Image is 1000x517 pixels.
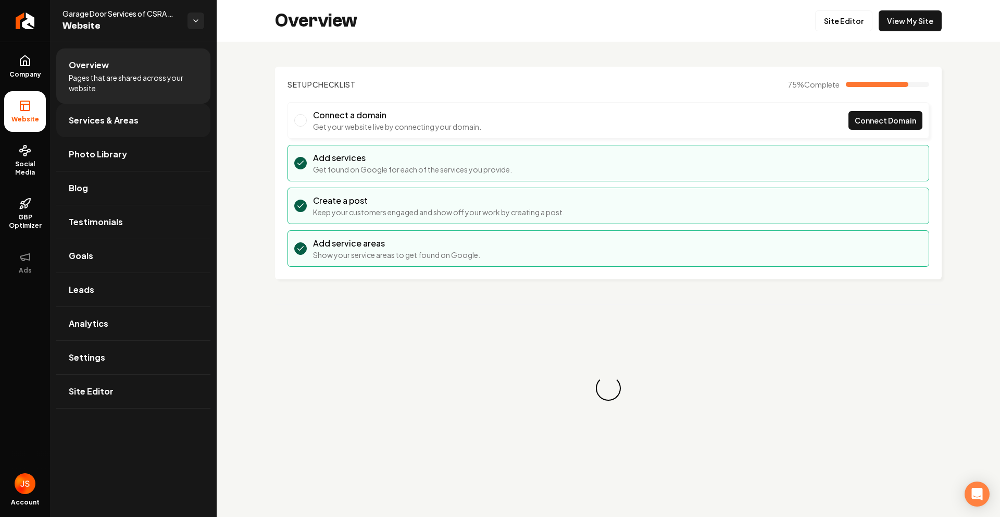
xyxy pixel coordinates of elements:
[56,375,210,408] a: Site Editor
[56,138,210,171] a: Photo Library
[69,317,108,330] span: Analytics
[15,266,36,275] span: Ads
[69,351,105,364] span: Settings
[69,114,139,127] span: Services & Areas
[855,115,916,126] span: Connect Domain
[16,13,35,29] img: Rebolt Logo
[69,182,88,194] span: Blog
[15,473,35,494] img: James Shamoun
[313,237,480,250] h3: Add service areas
[63,8,179,19] span: Garage Door Services of CSRA LLC
[69,284,94,296] span: Leads
[69,72,198,93] span: Pages that are shared across your website.
[69,250,93,262] span: Goals
[5,70,45,79] span: Company
[11,498,40,507] span: Account
[4,213,46,230] span: GBP Optimizer
[56,239,210,273] a: Goals
[56,307,210,340] a: Analytics
[69,385,114,398] span: Site Editor
[56,341,210,374] a: Settings
[4,242,46,283] button: Ads
[56,205,210,239] a: Testimonials
[4,46,46,87] a: Company
[788,79,840,90] span: 75 %
[879,10,942,31] a: View My Site
[313,164,512,175] p: Get found on Google for each of the services you provide.
[69,216,123,228] span: Testimonials
[287,79,356,90] h2: Checklist
[4,136,46,185] a: Social Media
[313,121,481,132] p: Get your website live by connecting your domain.
[287,80,312,89] span: Setup
[63,19,179,33] span: Website
[7,115,43,124] span: Website
[275,10,357,31] h2: Overview
[815,10,872,31] a: Site Editor
[56,104,210,137] a: Services & Areas
[591,371,626,405] div: Loading
[965,482,990,507] div: Open Intercom Messenger
[804,80,840,89] span: Complete
[69,59,109,71] span: Overview
[69,148,127,161] span: Photo Library
[848,111,922,130] a: Connect Domain
[313,152,512,164] h3: Add services
[313,250,480,260] p: Show your service areas to get found on Google.
[4,189,46,238] a: GBP Optimizer
[56,273,210,306] a: Leads
[4,160,46,177] span: Social Media
[313,194,565,207] h3: Create a post
[313,207,565,217] p: Keep your customers engaged and show off your work by creating a post.
[56,171,210,205] a: Blog
[313,109,481,121] h3: Connect a domain
[15,473,35,494] button: Open user button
